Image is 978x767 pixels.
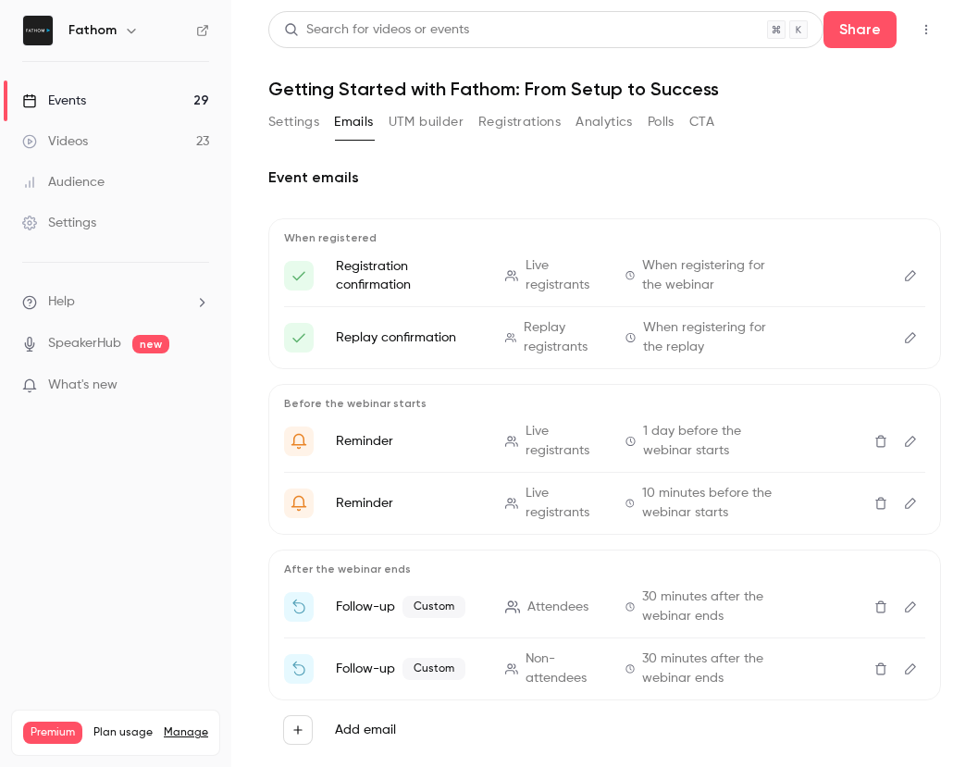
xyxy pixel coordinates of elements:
span: Plan usage [93,725,153,740]
a: SpeakerHub [48,334,121,353]
h6: Fathom [68,21,117,40]
p: When registered [284,230,925,245]
button: Edit [896,323,925,353]
span: Custom [402,596,465,618]
iframe: Noticeable Trigger [187,377,209,394]
a: Manage [164,725,208,740]
img: Fathom [23,16,53,45]
button: CTA [689,107,714,137]
span: Non-attendees [526,649,603,688]
h2: Event emails [268,167,941,189]
span: 10 minutes before the webinar starts [642,484,773,523]
label: Add email [335,721,396,739]
button: Edit [896,427,925,456]
li: Watch the replay of {{ event_name }} [284,649,925,688]
div: Search for videos or events [284,20,469,40]
button: Emails [334,107,373,137]
p: After the webinar ends [284,562,925,576]
h1: Getting Started with Fathom: From Setup to Success [268,78,941,100]
span: What's new [48,376,118,395]
span: Attendees [527,598,588,617]
span: 1 day before the webinar starts [643,422,773,461]
button: Delete [866,427,896,456]
span: Replay registrants [524,318,603,357]
span: Live registrants [526,422,603,461]
li: {{ event_name }} is about to go live [284,484,925,523]
p: Reminder [336,432,483,451]
button: Settings [268,107,319,137]
span: When registering for the webinar [642,256,773,295]
p: Before the webinar starts [284,396,925,411]
button: UTM builder [389,107,464,137]
button: Delete [866,592,896,622]
div: Videos [22,132,88,151]
p: Reminder [336,494,483,513]
span: Live registrants [526,484,603,523]
p: Follow-up [336,658,483,680]
li: help-dropdown-opener [22,292,209,312]
button: Edit [896,592,925,622]
button: Delete [866,654,896,684]
span: Premium [23,722,82,744]
button: Edit [896,654,925,684]
span: When registering for the replay [643,318,773,357]
span: Help [48,292,75,312]
p: Follow-up [336,596,483,618]
div: Settings [22,214,96,232]
span: new [132,335,169,353]
span: Custom [402,658,465,680]
li: Here's your access link to {{ event_name }}! [284,256,925,295]
li: Get Ready for '{{ event_name }}' tomorrow! [284,422,925,461]
span: 30 minutes after the webinar ends [642,588,773,626]
span: Live registrants [526,256,603,295]
li: Here's your access link to {{ event_name }}! [284,318,925,357]
button: Analytics [576,107,633,137]
span: 30 minutes after the webinar ends [642,649,773,688]
p: Registration confirmation [336,257,483,294]
button: Edit [896,489,925,518]
button: Delete [866,489,896,518]
button: Share [823,11,897,48]
button: Edit [896,261,925,291]
div: Events [22,92,86,110]
button: Registrations [478,107,561,137]
button: Polls [648,107,675,137]
li: Thanks for attending {{ event_name }} [284,588,925,626]
p: Replay confirmation [336,328,483,347]
div: Audience [22,173,105,192]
